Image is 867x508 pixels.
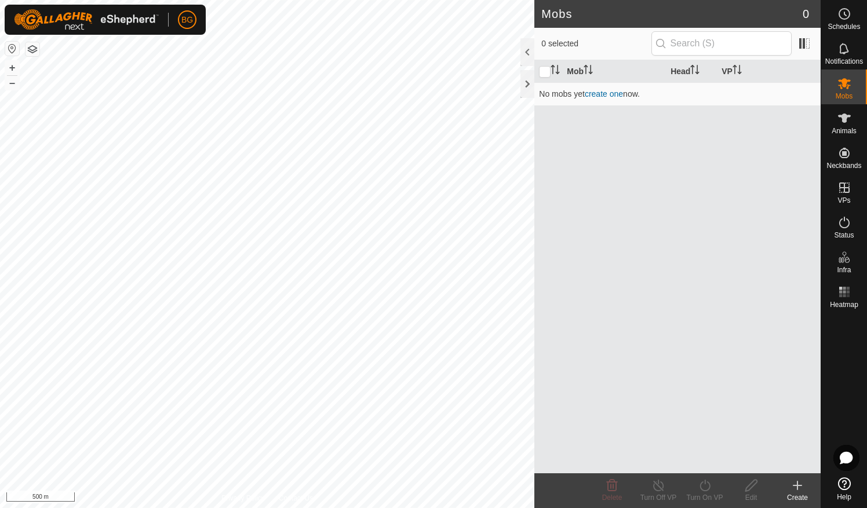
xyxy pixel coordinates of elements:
p-sorticon: Activate to sort [584,67,593,76]
span: Schedules [828,23,860,30]
span: VPs [837,197,850,204]
div: Turn Off VP [635,492,682,503]
button: Map Layers [25,42,39,56]
button: Reset Map [5,42,19,56]
p-sorticon: Activate to sort [551,67,560,76]
a: create one [585,89,623,98]
button: + [5,61,19,75]
span: Animals [832,127,857,134]
span: Heatmap [830,301,858,308]
a: Contact Us [279,493,313,503]
span: Notifications [825,58,863,65]
div: Create [774,492,821,503]
a: Help [821,473,867,505]
div: Edit [728,492,774,503]
th: VP [717,60,821,83]
div: Turn On VP [682,492,728,503]
span: 0 selected [541,38,651,50]
img: Gallagher Logo [14,9,159,30]
span: Infra [837,266,851,273]
span: Help [837,494,851,500]
input: Search (S) [651,31,792,56]
th: Head [666,60,717,83]
span: 0 [803,5,809,23]
a: Privacy Policy [221,493,265,503]
h2: Mobs [541,7,803,21]
span: Neckbands [826,162,861,169]
span: Mobs [836,93,853,100]
p-sorticon: Activate to sort [733,67,742,76]
button: – [5,76,19,90]
p-sorticon: Activate to sort [690,67,700,76]
td: No mobs yet now. [534,82,821,105]
th: Mob [562,60,666,83]
span: BG [181,14,193,26]
span: Delete [602,494,622,502]
span: Status [834,232,854,239]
